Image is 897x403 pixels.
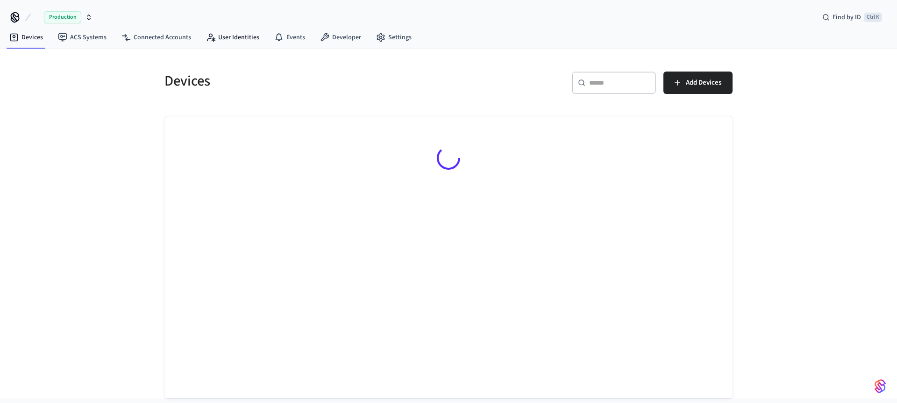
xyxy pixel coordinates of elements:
span: Production [44,11,81,23]
div: Find by IDCtrl K [815,9,890,26]
span: Ctrl K [864,13,882,22]
img: SeamLogoGradient.69752ec5.svg [875,379,886,394]
a: Devices [2,29,50,46]
button: Add Devices [663,72,733,94]
a: Settings [369,29,419,46]
h5: Devices [164,72,443,91]
a: Developer [313,29,369,46]
a: User Identities [199,29,267,46]
span: Find by ID [833,13,861,22]
a: Connected Accounts [114,29,199,46]
span: Add Devices [686,77,721,89]
a: ACS Systems [50,29,114,46]
a: Events [267,29,313,46]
